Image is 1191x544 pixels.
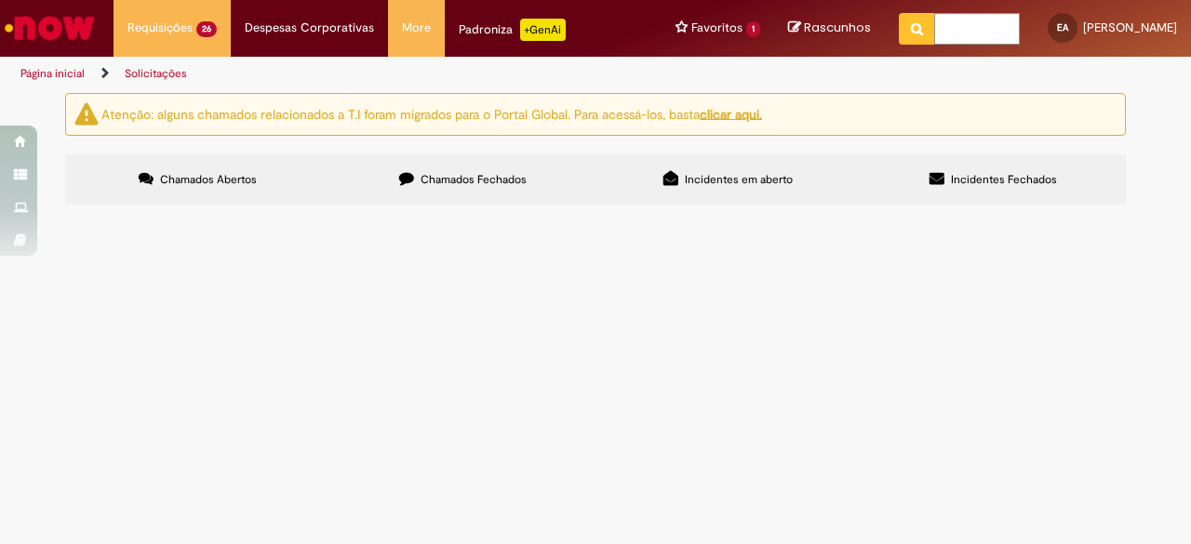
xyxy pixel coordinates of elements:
span: Despesas Corporativas [245,19,374,37]
a: clicar aqui. [700,105,762,122]
a: Rascunhos [788,20,871,37]
span: [PERSON_NAME] [1083,20,1177,35]
span: Chamados Abertos [160,172,257,187]
button: Pesquisar [899,13,935,45]
span: 1 [746,21,760,37]
span: Incidentes Fechados [951,172,1057,187]
span: 26 [196,21,217,37]
span: Incidentes em aberto [685,172,793,187]
span: Favoritos [691,19,743,37]
img: ServiceNow [2,9,98,46]
ng-bind-html: Atenção: alguns chamados relacionados a T.I foram migrados para o Portal Global. Para acessá-los,... [101,105,762,122]
span: More [402,19,431,37]
span: Chamados Fechados [421,172,527,187]
a: Solicitações [125,66,187,81]
ul: Trilhas de página [14,57,780,91]
a: Página inicial [20,66,85,81]
span: EA [1057,21,1068,33]
p: +GenAi [520,19,566,41]
span: Requisições [127,19,193,37]
span: Rascunhos [804,19,871,36]
div: Padroniza [459,19,566,41]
